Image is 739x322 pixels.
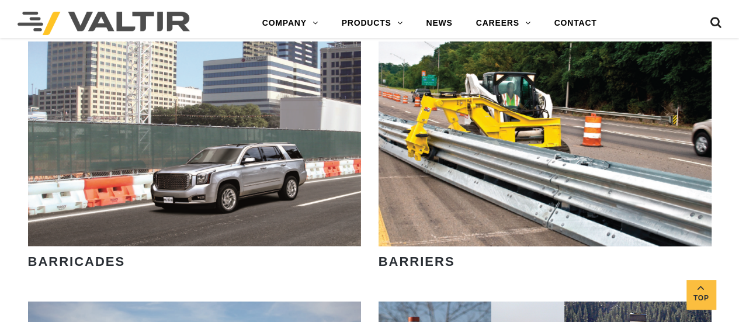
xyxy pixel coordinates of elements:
a: COMPANY [251,12,330,35]
a: Top [686,280,716,309]
a: CONTACT [542,12,608,35]
a: CAREERS [464,12,543,35]
strong: BARRICADES [28,254,126,269]
span: Top [686,292,716,305]
img: Valtir [18,12,190,35]
a: NEWS [414,12,464,35]
a: PRODUCTS [330,12,415,35]
strong: BARRIERS [379,254,455,269]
